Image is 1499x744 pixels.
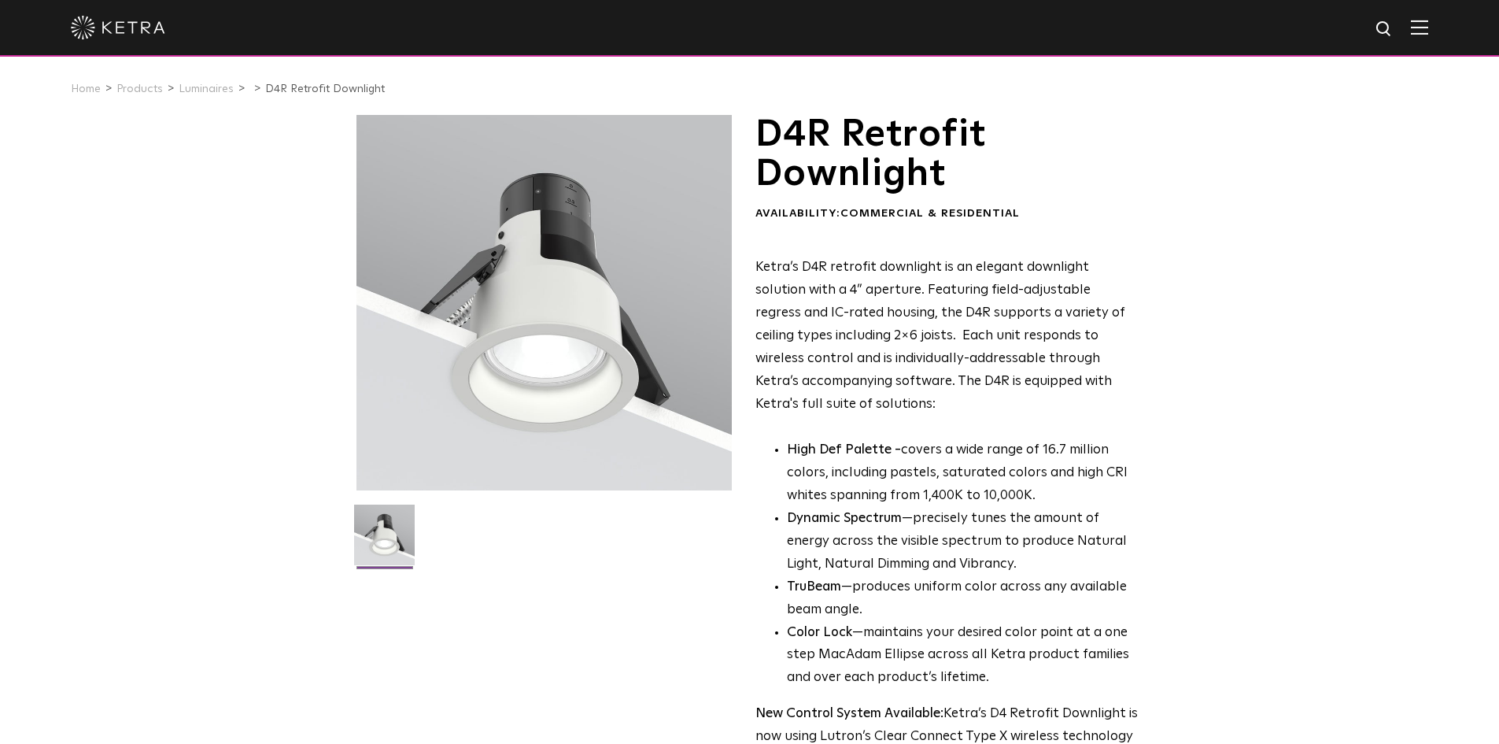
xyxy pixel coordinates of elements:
[71,83,101,94] a: Home
[755,206,1139,222] div: Availability:
[755,257,1139,416] p: Ketra’s D4R retrofit downlight is an elegant downlight solution with a 4” aperture. Featuring fie...
[787,508,1139,576] li: —precisely tunes the amount of energy across the visible spectrum to produce Natural Light, Natur...
[116,83,163,94] a: Products
[265,83,385,94] a: D4R Retrofit Downlight
[71,16,165,39] img: ketra-logo-2019-white
[787,443,901,457] strong: High Def Palette -
[787,439,1139,508] p: covers a wide range of 16.7 million colors, including pastels, saturated colors and high CRI whit...
[1411,20,1428,35] img: Hamburger%20Nav.svg
[787,576,1139,622] li: —produces uniform color across any available beam angle.
[755,707,943,720] strong: New Control System Available:
[354,505,415,577] img: D4R Retrofit Downlight
[787,580,841,594] strong: TruBeam
[755,115,1139,194] h1: D4R Retrofit Downlight
[787,622,1139,690] li: —maintains your desired color point at a one step MacAdam Ellipse across all Ketra product famili...
[1375,20,1394,39] img: search icon
[787,626,852,639] strong: Color Lock
[787,512,902,525] strong: Dynamic Spectrum
[179,83,234,94] a: Luminaires
[840,208,1020,219] span: Commercial & Residential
